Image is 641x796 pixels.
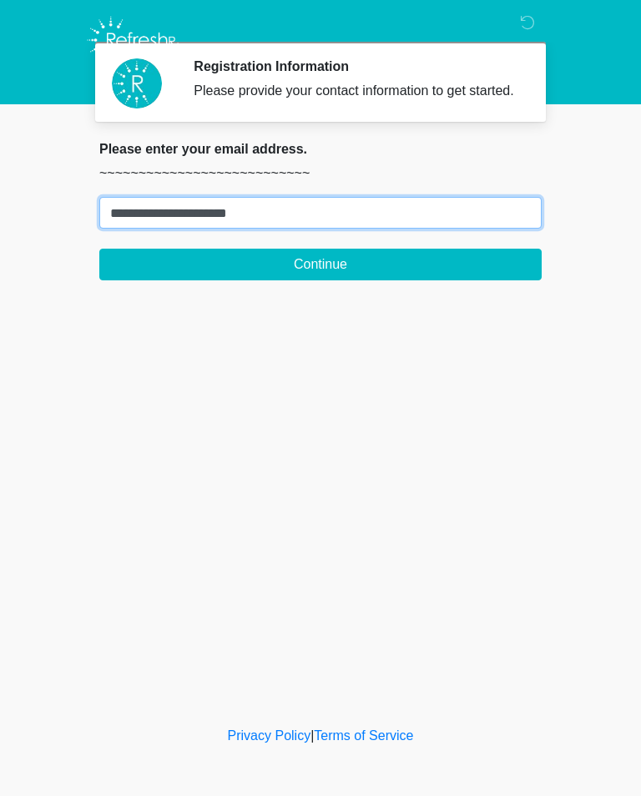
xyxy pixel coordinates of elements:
[83,13,184,68] img: Refresh RX Logo
[99,164,542,184] p: ~~~~~~~~~~~~~~~~~~~~~~~~~~~
[310,728,314,743] a: |
[99,249,542,280] button: Continue
[314,728,413,743] a: Terms of Service
[194,81,517,101] div: Please provide your contact information to get started.
[228,728,311,743] a: Privacy Policy
[112,58,162,108] img: Agent Avatar
[99,141,542,157] h2: Please enter your email address.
